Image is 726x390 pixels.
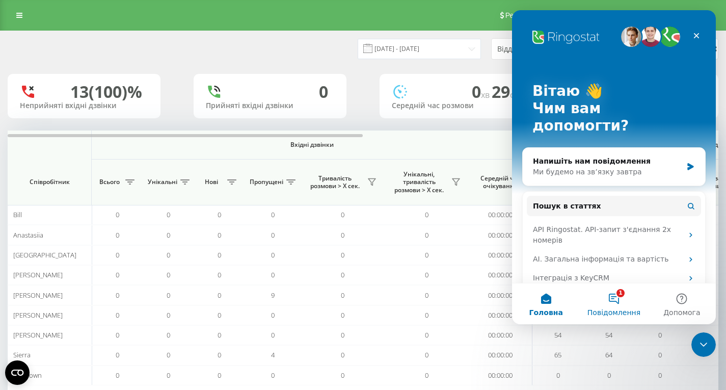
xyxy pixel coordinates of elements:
span: 0 [167,250,170,259]
span: 0 [167,270,170,279]
span: 0 [116,250,119,259]
span: 0 [658,350,662,359]
div: Прийняті вхідні дзвінки [206,101,334,110]
span: 0 [341,330,344,340]
span: Вхідні дзвінки [118,141,505,149]
span: 0 [271,310,275,320]
span: [PERSON_NAME] [13,291,63,300]
span: 0 [218,270,221,279]
span: 0 [167,291,170,300]
span: 0 [116,270,119,279]
span: 0 [271,250,275,259]
iframe: Intercom live chat [512,10,716,324]
span: 0 [167,371,170,380]
span: 9 [271,291,275,300]
td: 00:00:00 [469,265,532,285]
span: Тривалість розмови > Х сек. [306,174,364,190]
span: 0 [218,210,221,219]
span: 0 [425,291,428,300]
span: 0 [341,310,344,320]
span: 0 [341,230,344,240]
span: 0 [425,371,428,380]
span: 0 [341,270,344,279]
span: 0 [472,81,492,102]
span: 0 [425,230,428,240]
td: 00:00:00 [469,205,532,225]
span: 0 [218,230,221,240]
span: Унікальні [148,178,177,186]
span: 54 [605,330,612,340]
span: 0 [167,330,170,340]
td: 00:00:00 [469,325,532,345]
span: 0 [271,270,275,279]
span: Співробітник [16,178,83,186]
span: 0 [218,250,221,259]
iframe: Intercom live chat [691,332,716,357]
span: [PERSON_NAME] [13,270,63,279]
span: Sierra [13,350,31,359]
span: 0 [341,291,344,300]
td: 00:00:00 [469,245,532,265]
span: 0 [425,310,428,320]
span: 0 [341,350,344,359]
span: 0 [425,250,428,259]
span: 0 [218,310,221,320]
span: 0 [271,210,275,219]
span: Унікальні, тривалість розмови > Х сек. [390,170,448,194]
span: 0 [218,350,221,359]
span: 0 [271,330,275,340]
span: 0 [218,330,221,340]
span: 0 [658,330,662,340]
span: 65 [554,350,561,359]
button: Open CMP widget [5,360,30,385]
span: 4 [271,350,275,359]
span: 0 [425,350,428,359]
span: 0 [607,371,611,380]
span: 0 [167,350,170,359]
td: 00:00:00 [469,366,532,385]
span: 0 [341,210,344,219]
span: Середній час очікування [476,174,524,190]
span: Всього [97,178,122,186]
span: c [510,89,514,100]
span: 0 [116,350,119,359]
span: 0 [425,330,428,340]
span: 0 [341,250,344,259]
span: 54 [554,330,561,340]
span: Bill [13,210,22,219]
span: 0 [271,371,275,380]
span: 0 [556,371,560,380]
div: Середній час розмови [392,101,520,110]
span: 0 [425,210,428,219]
span: 0 [271,230,275,240]
span: 0 [167,310,170,320]
td: 00:00:00 [469,225,532,245]
span: 0 [658,371,662,380]
span: 0 [116,330,119,340]
span: 0 [341,371,344,380]
span: [GEOGRAPHIC_DATA] [13,250,76,259]
td: 00:00:00 [469,345,532,365]
span: Реферальна програма [505,11,580,19]
span: Anastasiia [13,230,43,240]
span: 0 [116,210,119,219]
div: 13 (100)% [70,82,142,101]
span: 64 [605,350,612,359]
